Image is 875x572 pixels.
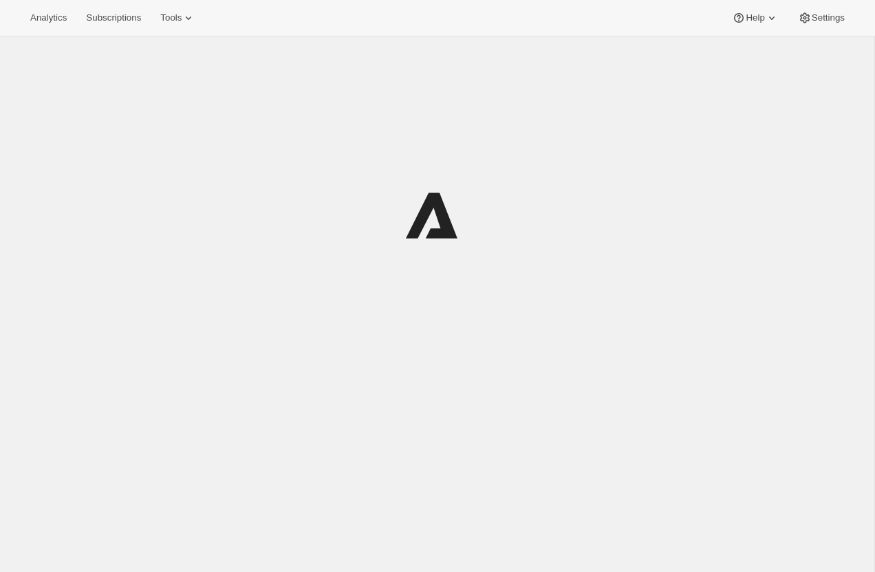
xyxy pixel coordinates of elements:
span: Analytics [30,12,67,23]
button: Settings [790,8,853,27]
span: Tools [160,12,182,23]
span: Help [746,12,764,23]
button: Help [724,8,786,27]
button: Subscriptions [78,8,149,27]
span: Settings [812,12,845,23]
button: Analytics [22,8,75,27]
button: Tools [152,8,204,27]
span: Subscriptions [86,12,141,23]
